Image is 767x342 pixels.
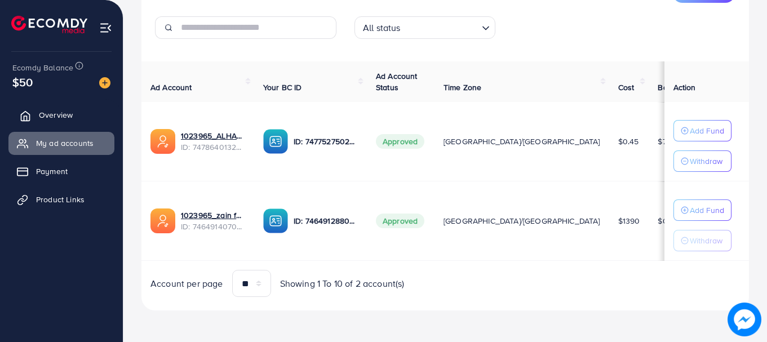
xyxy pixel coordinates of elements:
[181,130,245,141] a: 1023965_ALHARAM PERFUME_1741256613358
[294,214,358,228] p: ID: 7464912880987701265
[263,208,288,233] img: ic-ba-acc.ded83a64.svg
[376,214,424,228] span: Approved
[150,277,223,290] span: Account per page
[673,230,731,251] button: Withdraw
[181,210,245,221] a: 1023965_zain faysal fabrics_1738060760503
[280,277,405,290] span: Showing 1 To 10 of 2 account(s)
[263,82,302,93] span: Your BC ID
[150,208,175,233] img: ic-ads-acc.e4c84228.svg
[618,82,635,93] span: Cost
[618,136,639,147] span: $0.45
[181,141,245,153] span: ID: 7478640132439375889
[11,16,87,33] img: logo
[354,16,495,39] div: Search for option
[150,129,175,154] img: ic-ads-acc.e4c84228.svg
[181,210,245,233] div: <span class='underline'>1023965_zain faysal fabrics_1738060760503</span></br>7464914070018473985
[728,303,761,336] img: image
[673,82,696,93] span: Action
[376,134,424,149] span: Approved
[673,199,731,221] button: Add Fund
[8,188,114,211] a: Product Links
[690,154,722,168] p: Withdraw
[12,62,73,73] span: Ecomdy Balance
[36,137,94,149] span: My ad accounts
[376,70,418,93] span: Ad Account Status
[673,120,731,141] button: Add Fund
[361,20,403,36] span: All status
[690,124,724,137] p: Add Fund
[444,136,600,147] span: [GEOGRAPHIC_DATA]/[GEOGRAPHIC_DATA]
[99,21,112,34] img: menu
[294,135,358,148] p: ID: 7477527502982774785
[8,160,114,183] a: Payment
[181,221,245,232] span: ID: 7464914070018473985
[181,130,245,153] div: <span class='underline'>1023965_ALHARAM PERFUME_1741256613358</span></br>7478640132439375889
[8,132,114,154] a: My ad accounts
[36,194,85,205] span: Product Links
[36,166,68,177] span: Payment
[8,104,114,126] a: Overview
[444,82,481,93] span: Time Zone
[99,77,110,88] img: image
[404,17,477,36] input: Search for option
[444,215,600,226] span: [GEOGRAPHIC_DATA]/[GEOGRAPHIC_DATA]
[690,203,724,217] p: Add Fund
[263,129,288,154] img: ic-ba-acc.ded83a64.svg
[618,215,640,226] span: $1390
[150,82,192,93] span: Ad Account
[12,74,33,90] span: $50
[39,109,73,121] span: Overview
[673,150,731,172] button: Withdraw
[690,234,722,247] p: Withdraw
